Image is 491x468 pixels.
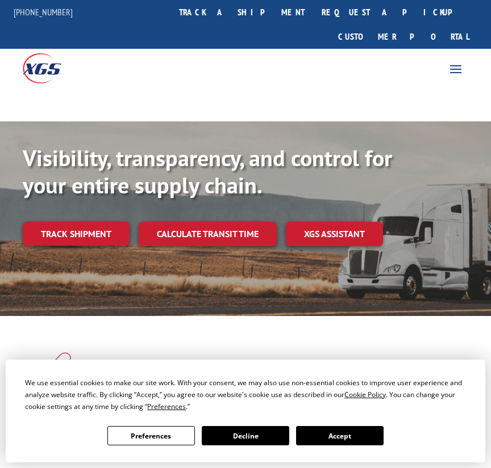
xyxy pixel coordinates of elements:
[344,390,386,399] span: Cookie Policy
[14,6,73,18] a: [PHONE_NUMBER]
[202,426,289,445] button: Decline
[139,222,277,246] a: Calculate transit time
[147,402,186,411] span: Preferences
[25,377,465,412] div: We use essential cookies to make our site work. With your consent, we may also use non-essential ...
[286,222,383,246] a: XGS ASSISTANT
[296,426,384,445] button: Accept
[23,143,392,200] b: Visibility, transparency, and control for your entire supply chain.
[23,222,130,246] a: Track shipment
[330,24,477,49] a: Customer Portal
[6,360,485,462] div: Cookie Consent Prompt
[107,426,195,445] button: Preferences
[45,352,81,382] img: xgs-icon-total-supply-chain-intelligence-red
